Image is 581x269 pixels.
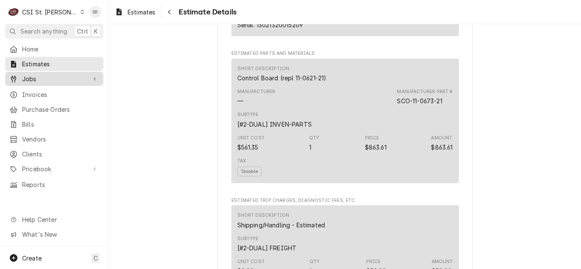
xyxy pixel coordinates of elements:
div: Amount [431,135,452,142]
a: Reports [5,178,103,192]
div: Subtype [237,244,297,252]
div: Manufacturer [237,96,243,105]
div: Short Description [237,212,290,219]
span: Estimated Parts and Materials [231,50,459,57]
div: Cost [237,143,259,152]
div: Manufacturer [237,88,276,105]
div: Unit Cost [237,135,265,142]
a: Invoices [5,88,103,102]
span: Pricebook [22,164,86,173]
div: Subtype [237,235,297,252]
div: Subtype [237,111,259,118]
div: Short Description [237,74,327,82]
div: Subtype [237,235,259,242]
div: Unit Cost [237,258,265,265]
span: Home [22,45,99,54]
div: Manufacturer Part # [397,88,453,95]
a: Estimates [111,5,159,19]
button: Navigate back [162,5,176,19]
a: Go to Pricebook [5,162,103,176]
div: Amount [431,135,453,152]
button: Search anythingCtrlK [5,24,103,39]
span: Reports [22,180,99,189]
div: Amount [431,143,453,152]
div: CSI St. Louis's Avatar [8,6,20,18]
div: Quantity [309,135,321,152]
div: Part Number [397,88,453,105]
a: Purchase Orders [5,102,103,116]
span: Bills [22,120,99,129]
div: Price [365,143,387,152]
div: Price [366,258,381,265]
span: Invoices [22,90,99,99]
div: SR [89,6,101,18]
a: Go to Jobs [5,72,103,86]
span: Estimate Details [176,6,236,18]
a: Vendors [5,132,103,146]
a: Go to Help Center [5,212,103,227]
span: Create [22,255,42,262]
span: Estimates [22,59,99,68]
span: Search anything [20,27,67,36]
div: Estimated Parts and Materials List [231,59,459,187]
a: Go to What's New [5,227,103,241]
div: Estimated Parts and Materials [231,50,459,187]
div: Subtype [237,120,312,129]
span: C [94,254,98,263]
span: Estimated Trip Charges, Diagnostic Fees, etc. [231,197,459,204]
div: Short Description [237,65,327,82]
span: Vendors [22,135,99,144]
div: Short Description [237,221,325,229]
div: Part Number [397,96,442,105]
div: Line Item [231,59,459,183]
span: Clients [22,150,99,159]
span: Jobs [22,74,86,83]
div: Subtype [237,111,312,128]
div: Qty. [310,258,321,265]
span: Estimates [128,8,155,17]
a: Bills [5,117,103,131]
a: Estimates [5,57,103,71]
div: Amount [432,258,453,265]
span: Help Center [22,215,98,224]
div: Manufacturer [237,88,276,95]
a: Home [5,42,103,56]
div: Price [365,135,387,152]
div: C [8,6,20,18]
div: Tax [237,158,246,164]
div: Short Description [237,212,325,229]
div: CSI St. [PERSON_NAME] [22,8,77,17]
div: Stephani Roth's Avatar [89,6,101,18]
span: Purchase Orders [22,105,99,114]
span: Taxable [237,167,262,176]
span: Ctrl [77,27,88,36]
div: Short Description [237,65,290,72]
div: Qty. [309,135,321,142]
span: K [94,27,98,36]
span: What's New [22,230,98,239]
div: Price [365,135,379,142]
a: Clients [5,147,103,161]
div: Cost [237,135,265,152]
div: Quantity [309,143,311,152]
